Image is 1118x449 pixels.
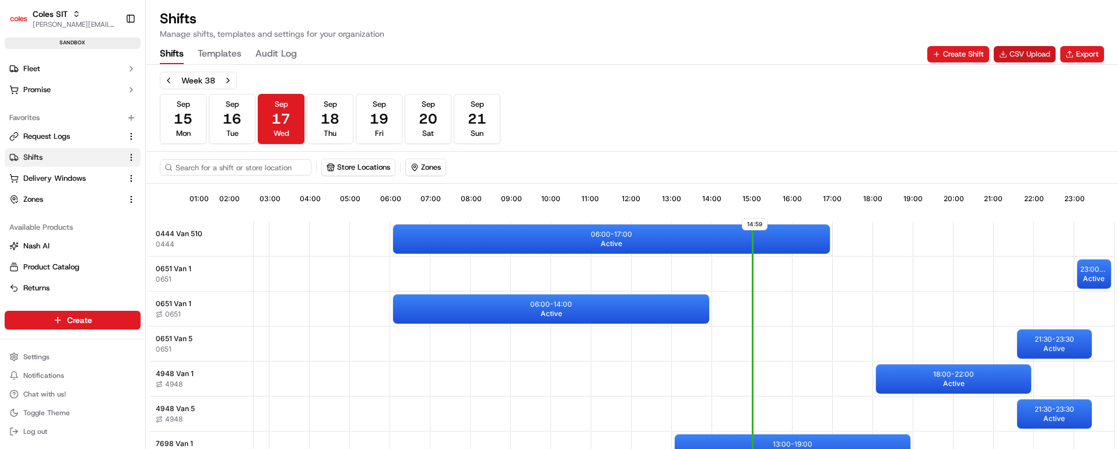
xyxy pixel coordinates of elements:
[198,115,212,129] button: Start new chat
[419,110,437,128] span: 20
[943,379,965,388] span: Active
[23,173,86,184] span: Delivery Windows
[1080,265,1108,274] p: 23:00 - 23:59
[933,370,974,379] p: 18:00 - 22:00
[99,170,108,180] div: 💻
[23,371,64,380] span: Notifications
[321,110,339,128] span: 18
[541,309,562,318] span: Active
[156,310,181,319] button: 0651
[12,12,35,35] img: Nash
[209,94,255,144] button: Sep16Tue
[23,408,70,418] span: Toggle Theme
[23,152,43,163] span: Shifts
[5,405,141,421] button: Toggle Theme
[23,64,40,74] span: Fleet
[156,299,191,308] span: 0651 Van 1
[541,194,560,204] span: 10:00
[160,9,384,28] h1: Shifts
[275,99,288,110] span: Sep
[156,369,194,378] span: 4948 Van 1
[33,8,68,20] button: Coles SIT
[405,94,451,144] button: Sep20Sat
[33,20,116,29] span: [PERSON_NAME][EMAIL_ADDRESS][PERSON_NAME][PERSON_NAME][DOMAIN_NAME]
[454,94,500,144] button: Sep21Sun
[23,352,50,362] span: Settings
[156,345,171,354] button: 0651
[5,80,141,99] button: Promise
[226,99,239,110] span: Sep
[461,194,482,204] span: 08:00
[40,123,148,132] div: We're available if you need us!
[405,159,446,176] button: Zones
[160,72,177,89] button: Previous week
[5,37,141,49] div: sandbox
[174,110,192,128] span: 15
[944,194,964,204] span: 20:00
[662,194,681,204] span: 13:00
[220,72,236,89] button: Next week
[226,128,239,139] span: Tue
[5,349,141,365] button: Settings
[82,197,141,206] a: Powered byPylon
[1035,405,1074,414] p: 21:30 - 23:30
[165,380,183,389] span: 4948
[5,386,141,402] button: Chat with us!
[23,169,89,181] span: Knowledge Base
[156,275,171,284] button: 0651
[23,194,43,205] span: Zones
[471,99,484,110] span: Sep
[255,44,297,64] button: Audit Log
[12,47,212,65] p: Welcome 👋
[7,164,94,185] a: 📗Knowledge Base
[1035,335,1074,344] p: 21:30 - 23:30
[324,99,337,110] span: Sep
[591,230,632,239] p: 06:00 - 17:00
[9,262,136,272] a: Product Catalog
[223,110,241,128] span: 16
[307,94,353,144] button: Sep18Thu
[5,108,141,127] div: Favorites
[165,310,181,319] span: 0651
[5,423,141,440] button: Log out
[370,110,388,128] span: 19
[156,229,202,238] span: 0444 Van 510
[23,131,70,142] span: Request Logs
[156,439,193,448] span: 7698 Van 1
[110,169,187,181] span: API Documentation
[380,194,401,204] span: 06:00
[23,283,50,293] span: Returns
[5,169,141,188] button: Delivery Windows
[9,283,136,293] a: Returns
[12,111,33,132] img: 1736555255976-a54dd68f-1ca7-489b-9aae-adbdc363a1c4
[702,194,721,204] span: 14:00
[501,194,522,204] span: 09:00
[373,99,386,110] span: Sep
[12,170,21,180] div: 📗
[581,194,599,204] span: 11:00
[1060,46,1104,62] button: Export
[23,427,47,436] span: Log out
[742,194,761,204] span: 15:00
[160,28,384,40] p: Manage shifts, templates and settings for your organization
[5,367,141,384] button: Notifications
[177,99,190,110] span: Sep
[1043,414,1065,423] span: Active
[322,159,395,176] button: Store Locations
[160,94,206,144] button: Sep15Mon
[160,44,184,64] button: Shifts
[5,258,141,276] button: Product Catalog
[23,390,66,399] span: Chat with us!
[406,159,446,176] button: Zones
[156,240,174,249] button: 0444
[272,110,290,128] span: 17
[5,279,141,297] button: Returns
[260,194,281,204] span: 03:00
[5,237,141,255] button: Nash AI
[190,194,209,204] span: 01:00
[198,44,241,64] button: Templates
[9,152,122,163] a: Shifts
[375,128,384,139] span: Fri
[356,94,402,144] button: Sep19Fri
